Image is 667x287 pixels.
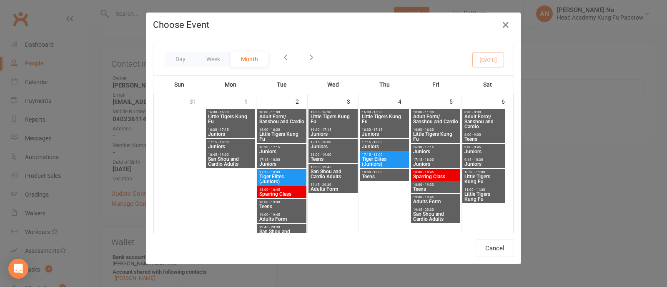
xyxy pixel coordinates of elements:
[359,76,410,93] th: Thu
[361,132,407,137] span: Juniors
[190,94,205,108] div: 31
[259,149,305,154] span: Juniors
[413,162,459,167] span: Juniors
[259,200,305,204] span: 18:00 - 19:00
[208,140,253,144] span: 17:15 - 18:00
[165,52,196,67] button: Day
[361,174,407,179] span: Teens
[464,145,503,149] span: 9:00 - 9:45
[413,183,459,187] span: 18:00 - 19:00
[361,144,407,149] span: Juniors
[476,240,514,257] button: Cancel
[310,153,356,157] span: 18:00 - 19:00
[259,213,305,217] span: 19:00 - 19:45
[361,153,407,157] span: 17:15 - 18:00
[310,169,356,179] span: San Shou and Cardio Adults
[413,145,459,149] span: 16:30 - 17:15
[464,174,503,184] span: Little Tigers Kung Fu
[259,170,305,174] span: 17:15 - 18:00
[259,114,305,124] span: Adult Form/ Sanshou and Cardio
[259,145,305,149] span: 16:30 - 17:15
[464,162,503,167] span: Juniors
[413,128,459,132] span: 16:00 - 16:30
[208,128,253,132] span: 16:30 - 17:15
[154,76,205,93] th: Sun
[502,94,513,108] div: 6
[259,128,305,132] span: 16:00 - 16:30
[259,158,305,162] span: 17:15 - 18:00
[413,187,459,192] span: Teens
[208,157,253,167] span: San Shou and Cardio Adults
[413,199,459,204] span: Adults Form
[310,132,356,137] span: Juniors
[259,217,305,222] span: Adults Form
[231,52,268,67] button: Month
[205,76,256,93] th: Mon
[310,144,356,149] span: Juniors
[413,114,459,124] span: Adult Form/ Sanshou and Cardio
[310,140,356,144] span: 17:15 - 18:00
[361,110,407,114] span: 16:00 - 16:30
[410,76,461,93] th: Fri
[259,188,305,192] span: 18:00 - 18:45
[464,137,503,142] span: Teens
[464,170,503,174] span: 10:30 - 11:00
[413,132,459,142] span: Little Tigers Kung Fu
[310,187,356,192] span: Adults Form
[310,110,356,114] span: 16:00 - 16:30
[208,132,253,137] span: Juniors
[153,20,514,30] h4: Choose Event
[208,153,253,157] span: 18:45 - 19:30
[361,157,407,167] span: Tiger Elites (Juniors)
[464,192,503,202] span: Little Tigers Kung Fu
[361,128,407,132] span: 16:30 - 17:15
[464,114,503,129] span: Adult Form/ Sanshou and Cardio
[196,52,231,67] button: Week
[413,149,459,154] span: Juniors
[361,140,407,144] span: 17:15 - 18:00
[310,165,356,169] span: 19:00 - 19:45
[347,94,359,108] div: 3
[413,174,459,179] span: Sparring Class
[208,114,253,124] span: Little Tigers Kung Fu
[413,110,459,114] span: 10:00 - 11:00
[8,259,28,279] div: Open Intercom Messenger
[413,208,459,212] span: 19:45 - 20:30
[259,229,305,239] span: San Shou and Cardio Adults
[413,212,459,222] span: San Shou and Cardio Adults
[464,188,503,192] span: 11:00 - 11:30
[413,170,459,174] span: 18:00 - 18:45
[259,162,305,167] span: Juniors
[310,183,356,187] span: 19:45 - 20:30
[259,110,305,114] span: 10:00 - 11:00
[208,144,253,149] span: Juniors
[464,158,503,162] span: 9:45 - 10:30
[449,94,461,108] div: 5
[464,149,503,154] span: Juniors
[244,94,256,108] div: 1
[310,157,356,162] span: Teens
[259,132,305,142] span: Little Tigers Kung Fu
[310,114,356,124] span: Little Tigers Kung Fu
[464,110,503,114] span: 8:00 - 9:00
[296,94,307,108] div: 2
[310,128,356,132] span: 16:30 - 17:15
[259,225,305,229] span: 19:45 - 20:30
[256,76,308,93] th: Tue
[208,110,253,114] span: 16:00 - 16:30
[361,170,407,174] span: 18:00 - 19:00
[398,94,410,108] div: 4
[464,133,503,137] span: 8:00 - 9:00
[413,158,459,162] span: 17:15 - 18:00
[461,76,514,93] th: Sat
[361,114,407,124] span: Little Tigers Kung Fu
[499,18,512,32] button: Close
[259,192,305,197] span: Sparring Class
[413,195,459,199] span: 19:00 - 19:45
[259,174,305,184] span: Tiger Elites (Juniors)
[259,204,305,209] span: Teens
[308,76,359,93] th: Wed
